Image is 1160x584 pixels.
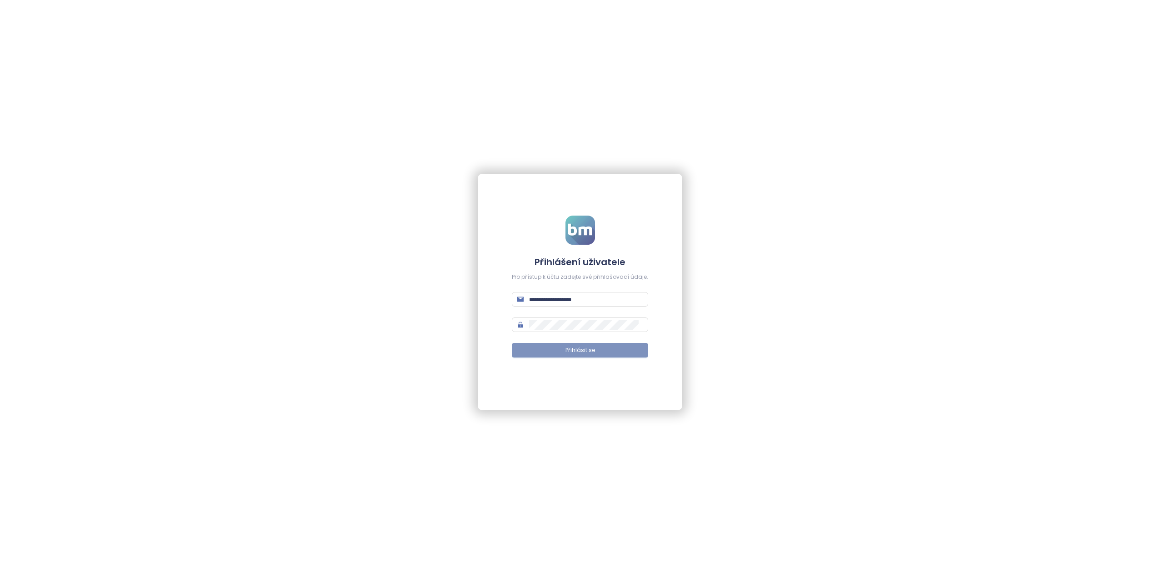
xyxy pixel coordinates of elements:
[512,273,648,282] div: Pro přístup k účtu zadejte své přihlašovací údaje.
[512,256,648,268] h4: Přihlášení uživatele
[517,322,524,328] span: lock
[565,346,595,355] span: Přihlásit se
[565,216,595,245] img: logo
[517,296,524,302] span: mail
[512,343,648,357] button: Přihlásit se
